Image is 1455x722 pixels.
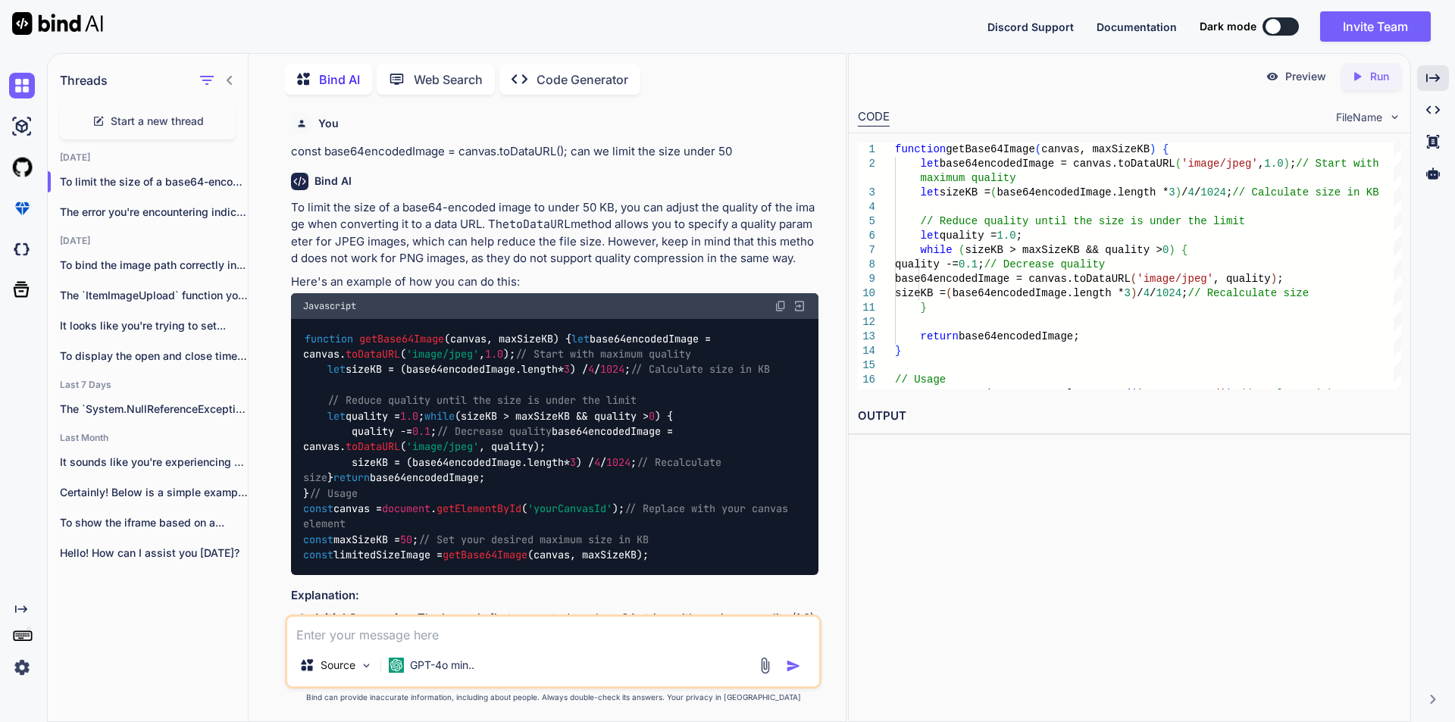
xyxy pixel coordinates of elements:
[997,186,1169,198] span: base64encodedImage.length *
[895,388,927,400] span: const
[382,502,430,515] span: document
[946,143,1035,155] span: getBase64Image
[9,236,35,262] img: darkCloudIdeIcon
[414,70,483,89] p: Web Search
[990,186,997,198] span: (
[570,455,576,469] span: 3
[1181,244,1187,256] span: {
[920,244,952,256] span: while
[1320,11,1431,42] button: Invite Team
[1015,230,1022,242] span: ;
[858,229,875,243] div: 6
[303,502,794,530] span: // Replace with your canvas element
[9,155,35,180] img: githubLight
[400,533,412,546] span: 50
[303,548,333,561] span: const
[984,258,1105,270] span: // Decrease quality
[1296,158,1378,170] span: // Start with
[895,258,959,270] span: quality -=
[1181,186,1187,198] span: /
[1156,287,1181,299] span: 1024
[849,399,1410,434] h2: OUTPUT
[939,230,997,242] span: quality =
[537,70,628,89] p: Code Generator
[450,332,553,345] span: canvas, maxSizeKB
[959,244,965,256] span: (
[443,548,527,561] span: getBase64Image
[1162,143,1169,155] span: {
[959,258,978,270] span: 0.1
[858,315,875,330] div: 12
[1388,111,1401,123] img: chevron down
[1200,186,1226,198] span: 1024
[410,658,474,673] p: GPT-4o min..
[939,186,990,198] span: sizeKB =
[48,152,248,164] h2: [DATE]
[389,658,404,673] img: GPT-4o mini
[939,158,1175,170] span: base64encodedImage = canvas.toDataURL
[895,273,1131,285] span: base64encodedImage = canvas.toDataURL
[1290,158,1296,170] span: ;
[400,409,418,423] span: 1.0
[1187,186,1194,198] span: 4
[360,659,373,672] img: Pick Models
[303,300,356,312] span: Javascript
[291,143,818,161] p: const base64encodedImage = canvas.toDataURL(); can we limit the size under 50
[895,287,946,299] span: sizeKB =
[858,108,890,127] div: CODE
[987,20,1074,33] span: Discord Support
[60,288,248,303] p: The `ItemImageUpload` function you've provided is designed...
[1131,273,1137,285] span: (
[1200,19,1256,34] span: Dark mode
[920,158,939,170] span: let
[48,432,248,444] h2: Last Month
[327,363,346,377] span: let
[60,515,248,530] p: To show the iframe based on a...
[321,658,355,673] p: Source
[406,347,479,361] span: 'image/jpeg'
[1097,20,1177,33] span: Documentation
[600,363,624,377] span: 1024
[303,610,818,631] li: : The image is first converted to a base64 string with maximum quality (1.0).
[327,394,637,408] span: // Reduce quality until the size is under the limit
[303,331,794,563] code: ( ) { base64encodedImage = canvas. ( , ); sizeKB = (base64encodedImage. * ) / / ; quality = ; (si...
[1232,388,1238,400] span: ;
[1258,158,1264,170] span: ,
[1137,287,1143,299] span: /
[406,440,479,454] span: 'image/jpeg'
[111,114,204,129] span: Start a new thread
[291,587,818,605] h3: Explanation:
[946,287,952,299] span: (
[318,116,339,131] h6: You
[858,214,875,229] div: 5
[1264,158,1283,170] span: 1.0
[594,455,600,469] span: 4
[987,19,1074,35] button: Discord Support
[1283,158,1289,170] span: )
[60,485,248,500] p: Certainly! Below is a simple example of...
[858,258,875,272] div: 8
[1226,186,1232,198] span: ;
[978,258,984,270] span: ;
[920,302,926,314] span: }
[1285,69,1326,84] p: Preview
[1181,158,1258,170] span: 'image/jpeg'
[858,272,875,286] div: 9
[630,363,770,377] span: // Calculate size in KB
[920,330,958,342] span: return
[858,358,875,373] div: 15
[418,533,649,546] span: // Set your desired maximum size in KB
[303,455,727,484] span: // Recalculate size
[48,235,248,247] h2: [DATE]
[1124,287,1130,299] span: 3
[895,374,946,386] span: // Usage
[606,455,630,469] span: 1024
[571,332,590,345] span: let
[997,230,1015,242] span: 1.0
[60,71,108,89] h1: Threads
[48,379,248,391] h2: Last 7 Days
[305,332,353,345] span: function
[927,388,1131,400] span: canvas = document.getElementById
[895,143,946,155] span: function
[9,114,35,139] img: ai-studio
